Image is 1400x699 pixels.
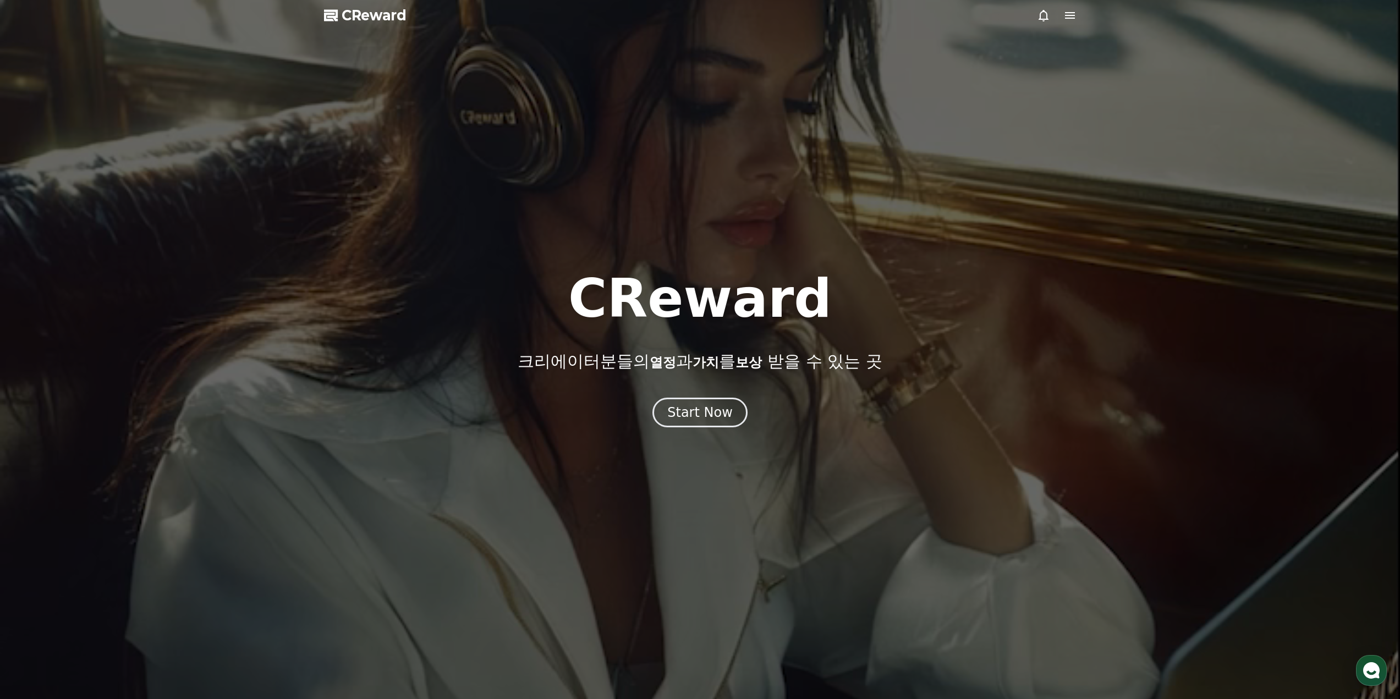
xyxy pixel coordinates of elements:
h1: CReward [568,272,832,325]
span: CReward [342,7,407,24]
div: Start Now [667,404,733,421]
p: 크리에이터분들의 과 를 받을 수 있는 곳 [518,351,882,371]
span: 가치 [693,355,719,370]
a: CReward [324,7,407,24]
button: Start Now [652,398,748,427]
span: 열정 [650,355,676,370]
a: Start Now [652,409,748,419]
span: 보상 [735,355,762,370]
